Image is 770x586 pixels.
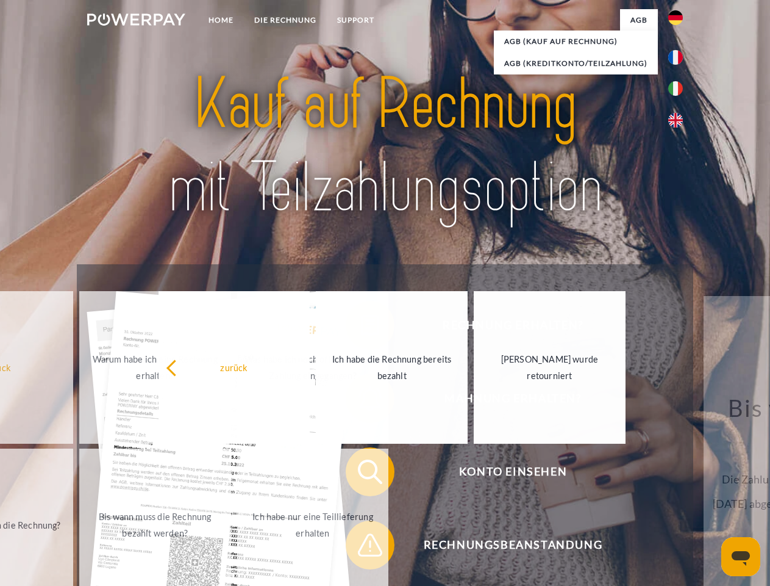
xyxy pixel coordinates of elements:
a: AGB (Kauf auf Rechnung) [494,31,658,52]
a: Home [198,9,244,31]
img: it [668,81,683,96]
a: agb [620,9,658,31]
button: Konto einsehen [346,447,663,496]
img: title-powerpay_de.svg [116,59,654,234]
div: Ich habe die Rechnung bereits bezahlt [323,351,460,384]
div: Warum habe ich eine Rechnung erhalten? [87,351,224,384]
a: SUPPORT [327,9,385,31]
div: Ich habe nur eine Teillieferung erhalten [244,508,382,541]
span: Konto einsehen [363,447,662,496]
span: Rechnungsbeanstandung [363,521,662,570]
img: logo-powerpay-white.svg [87,13,185,26]
img: de [668,10,683,25]
div: zurück [166,359,303,375]
button: Rechnungsbeanstandung [346,521,663,570]
img: en [668,113,683,128]
img: fr [668,50,683,65]
a: DIE RECHNUNG [244,9,327,31]
div: [PERSON_NAME] wurde retourniert [481,351,618,384]
a: AGB (Kreditkonto/Teilzahlung) [494,52,658,74]
iframe: Schaltfläche zum Öffnen des Messaging-Fensters [721,537,760,576]
div: Bis wann muss die Rechnung bezahlt werden? [87,508,224,541]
